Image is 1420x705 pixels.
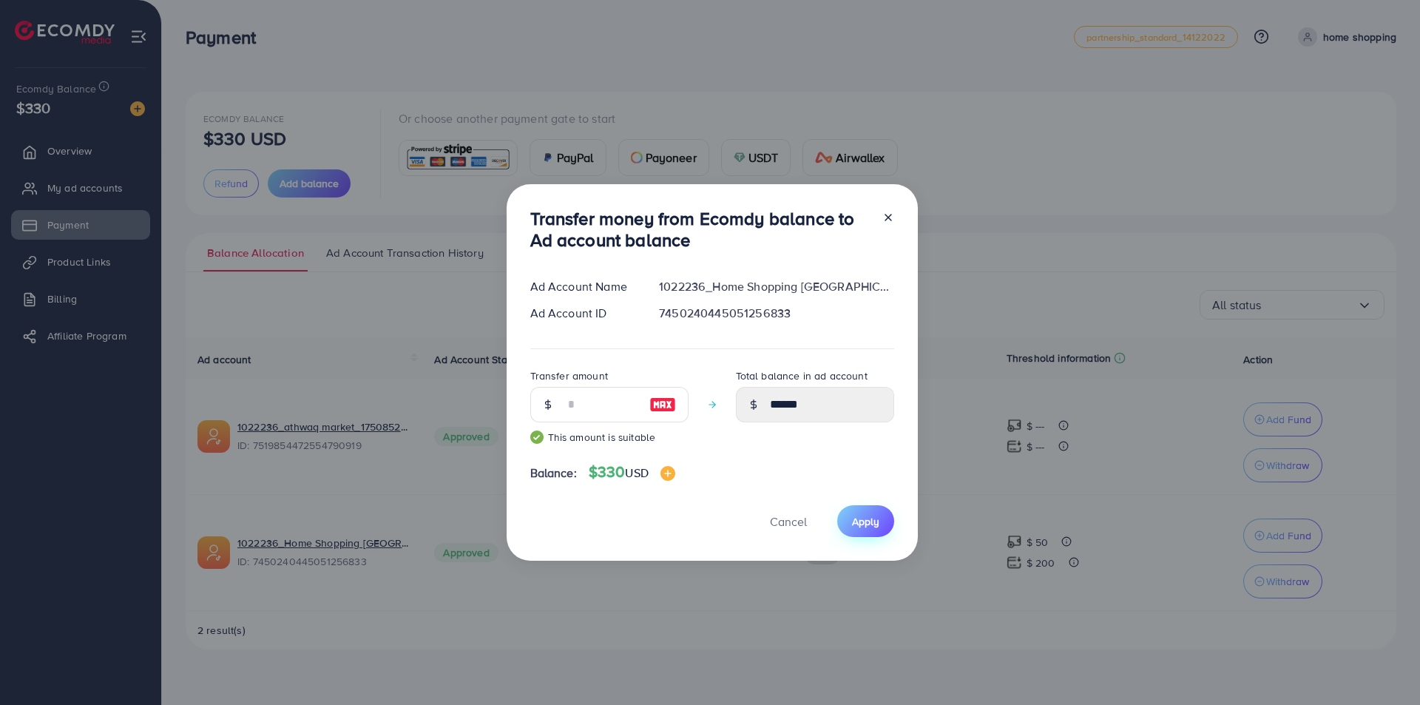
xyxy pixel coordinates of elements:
span: USD [625,465,648,481]
h4: $330 [589,463,675,482]
span: Apply [852,514,879,529]
div: Ad Account Name [518,278,648,295]
div: 1022236_Home Shopping [GEOGRAPHIC_DATA] [647,278,905,295]
img: guide [530,431,544,444]
div: 7450240445051256833 [647,305,905,322]
button: Cancel [751,505,825,537]
div: Ad Account ID [518,305,648,322]
h3: Transfer money from Ecomdy balance to Ad account balance [530,208,870,251]
img: image [660,466,675,481]
iframe: Chat [1357,638,1409,694]
img: image [649,396,676,414]
button: Apply [837,505,894,537]
span: Cancel [770,513,807,530]
small: This amount is suitable [530,430,689,445]
label: Transfer amount [530,368,608,383]
label: Total balance in ad account [736,368,868,383]
span: Balance: [530,465,577,482]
